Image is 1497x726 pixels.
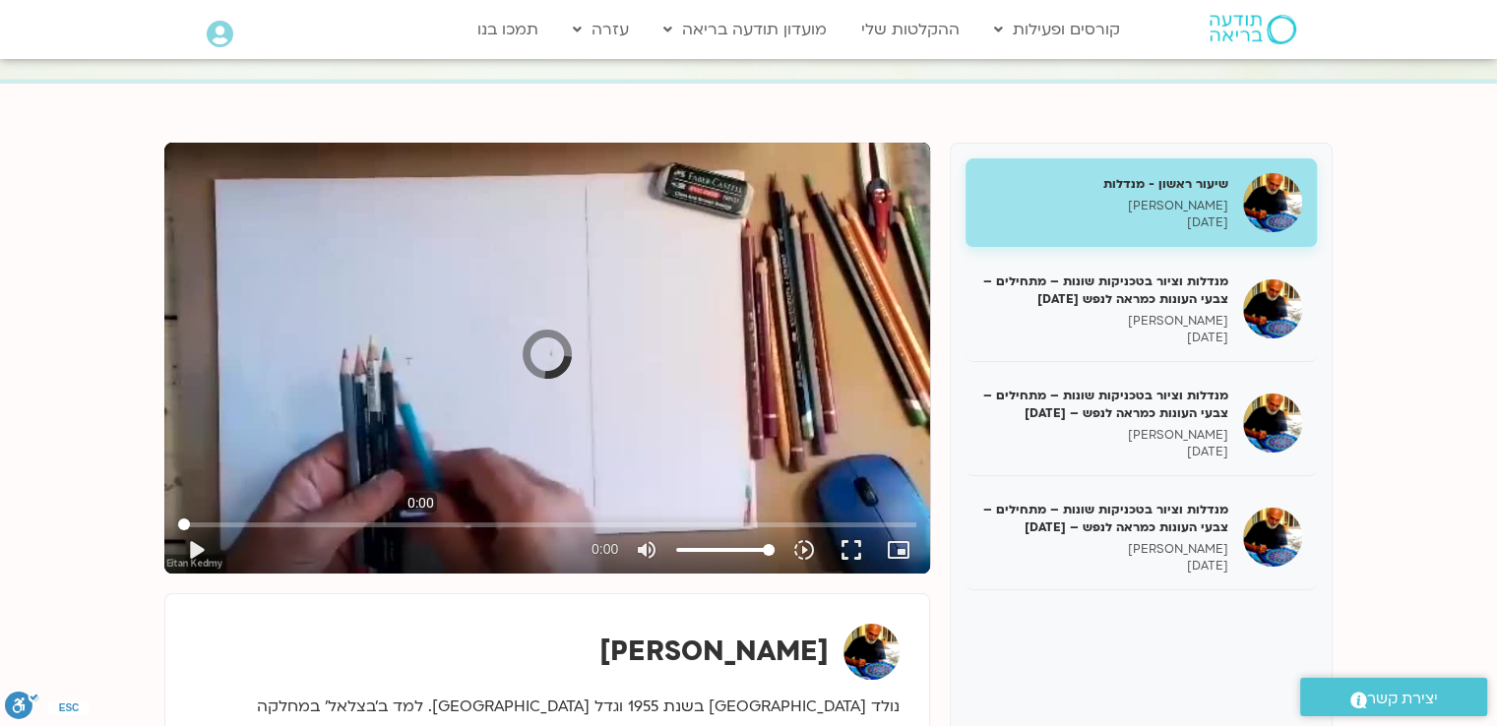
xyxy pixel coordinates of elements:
[980,330,1228,346] p: [DATE]
[654,11,837,48] a: מועדון תודעה בריאה
[980,175,1228,193] h5: שיעור ראשון - מנדלות
[1243,173,1302,232] img: שיעור ראשון - מנדלות
[980,427,1228,444] p: [PERSON_NAME]
[1210,15,1296,44] img: תודעה בריאה
[980,558,1228,575] p: [DATE]
[980,444,1228,460] p: [DATE]
[980,501,1228,536] h5: מנדלות וציור בטכניקות שונות – מתחילים – צבעי העונות כמראה לנפש – [DATE]
[980,198,1228,214] p: [PERSON_NAME]
[851,11,969,48] a: ההקלטות שלי
[984,11,1130,48] a: קורסים ופעילות
[980,541,1228,558] p: [PERSON_NAME]
[1243,508,1302,567] img: מנדלות וציור בטכניקות שונות – מתחילים – צבעי העונות כמראה לנפש – 29/7/25
[1243,279,1302,338] img: מנדלות וציור בטכניקות שונות – מתחילים – צבעי העונות כמראה לנפש 15.7.25
[563,11,639,48] a: עזרה
[980,313,1228,330] p: [PERSON_NAME]
[468,11,548,48] a: תמכו בנו
[843,624,900,680] img: איתן קדמי
[980,387,1228,422] h5: מנדלות וציור בטכניקות שונות – מתחילים – צבעי העונות כמראה לנפש – [DATE]
[599,633,829,670] strong: [PERSON_NAME]
[1243,393,1302,453] img: מנדלות וציור בטכניקות שונות – מתחילים – צבעי העונות כמראה לנפש – 22/7/25
[980,272,1228,308] h5: מנדלות וציור בטכניקות שונות – מתחילים – צבעי העונות כמראה לנפש [DATE]
[980,214,1228,231] p: [DATE]
[1367,686,1438,712] span: יצירת קשר
[1300,678,1487,716] a: יצירת קשר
